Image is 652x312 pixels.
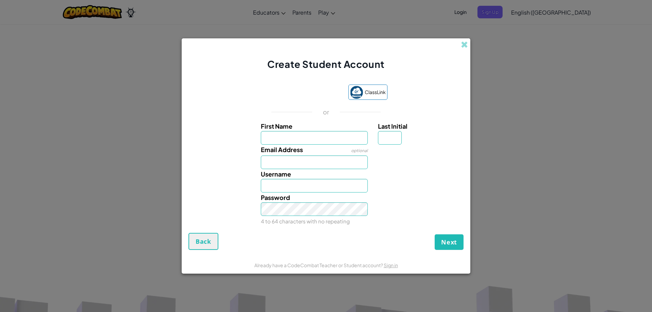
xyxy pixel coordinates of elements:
[267,58,384,70] span: Create Student Account
[254,262,384,268] span: Already have a CodeCombat Teacher or Student account?
[261,86,345,100] iframe: Sign in with Google Button
[261,146,303,153] span: Email Address
[365,87,386,97] span: ClassLink
[441,238,457,246] span: Next
[261,122,292,130] span: First Name
[188,233,218,250] button: Back
[384,262,398,268] a: Sign in
[350,86,363,99] img: classlink-logo-small.png
[196,237,211,245] span: Back
[261,218,350,224] small: 4 to 64 characters with no repeating
[261,170,291,178] span: Username
[378,122,407,130] span: Last Initial
[323,108,329,116] p: or
[435,234,464,250] button: Next
[351,148,368,153] span: optional
[261,194,290,201] span: Password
